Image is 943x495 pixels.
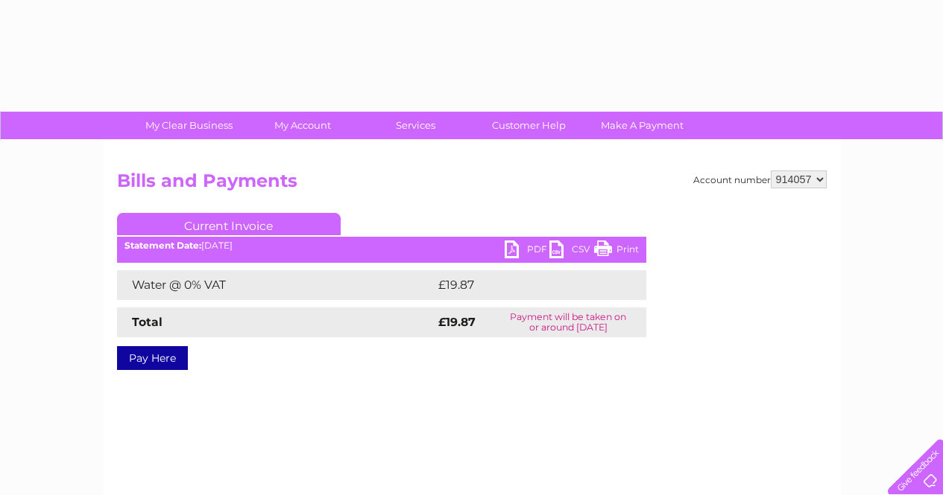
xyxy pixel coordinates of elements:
[117,213,341,235] a: Current Invoice
[693,170,827,188] div: Account number
[132,315,163,329] strong: Total
[117,346,188,370] a: Pay Here
[241,112,364,139] a: My Account
[117,270,435,300] td: Water @ 0% VAT
[505,240,549,262] a: PDF
[549,240,594,262] a: CSV
[491,307,646,337] td: Payment will be taken on or around [DATE]
[354,112,477,139] a: Services
[435,270,615,300] td: £19.87
[581,112,704,139] a: Make A Payment
[594,240,639,262] a: Print
[124,240,201,251] b: Statement Date:
[438,315,476,329] strong: £19.87
[467,112,590,139] a: Customer Help
[117,170,827,199] h2: Bills and Payments
[127,112,250,139] a: My Clear Business
[117,240,646,251] div: [DATE]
